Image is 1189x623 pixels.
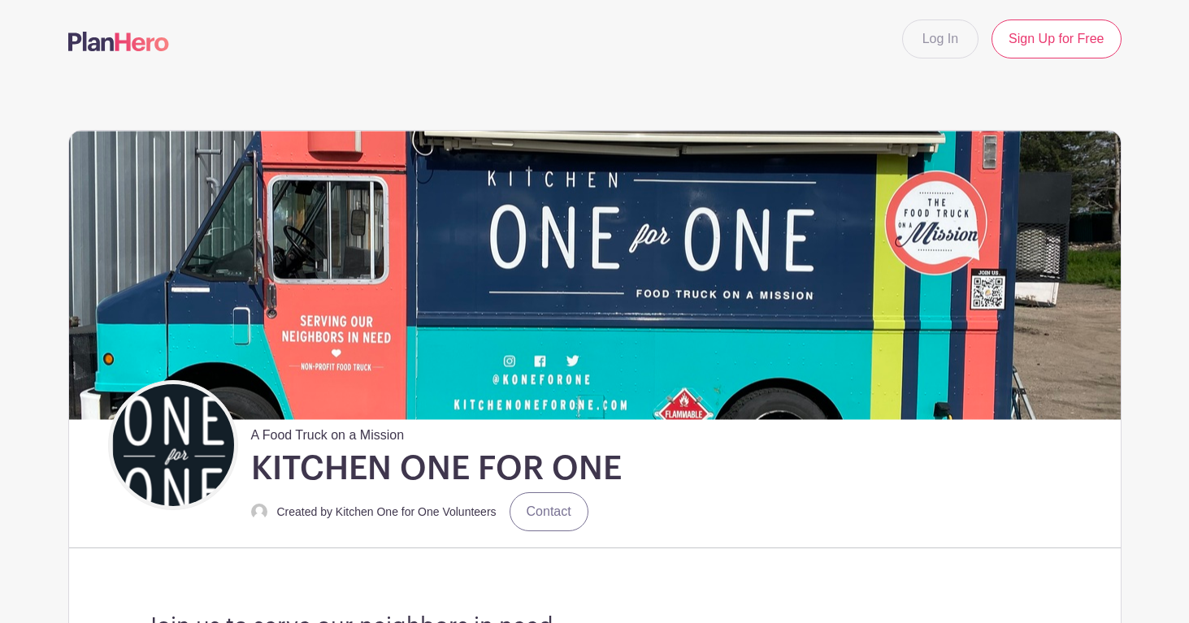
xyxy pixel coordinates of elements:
[251,419,405,445] span: A Food Truck on a Mission
[510,492,588,531] a: Contact
[112,384,234,506] img: Black%20Verticle%20KO4O%202.png
[251,504,267,520] img: default-ce2991bfa6775e67f084385cd625a349d9dcbb7a52a09fb2fda1e96e2d18dcdb.png
[251,448,622,489] h1: KITCHEN ONE FOR ONE
[68,32,169,51] img: logo-507f7623f17ff9eddc593b1ce0a138ce2505c220e1c5a4e2b4648c50719b7d32.svg
[69,131,1121,419] img: IMG_9124.jpeg
[277,505,497,518] small: Created by Kitchen One for One Volunteers
[902,19,979,58] a: Log In
[992,19,1121,58] a: Sign Up for Free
